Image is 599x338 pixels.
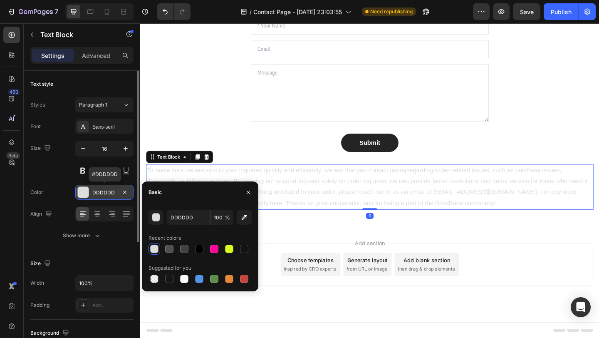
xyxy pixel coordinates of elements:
[544,3,579,20] button: Publish
[17,142,45,149] div: Text Block
[54,7,58,17] p: 7
[253,7,342,16] span: Contact Page - [DATE] 23:03:55
[149,234,181,242] div: Recent colors
[140,23,599,338] iframe: Design area
[30,80,53,88] div: Text style
[30,101,45,109] div: Styles
[82,51,110,60] p: Advanced
[30,258,52,269] div: Size
[230,235,270,244] span: Add section
[3,3,62,20] button: 7
[40,30,111,40] p: Text Block
[218,120,281,140] button: Submit
[250,7,252,16] span: /
[280,263,342,271] span: then drag & drop elements
[551,7,572,16] div: Publish
[92,189,116,196] div: DDDDDD
[278,156,290,163] i: only
[92,302,131,309] div: Add...
[225,253,269,262] div: Generate layout
[149,264,191,272] div: Suggested for you
[6,153,493,203] div: Rich Text Editor. Editing area: main
[6,152,20,159] div: Beta
[30,279,44,287] div: Width
[30,123,41,130] div: Font
[92,123,131,131] div: Sans-serif
[571,297,591,317] div: Open Intercom Messenger
[30,143,52,154] div: Size
[63,231,101,240] div: Show more
[149,189,162,196] div: Basic
[238,125,261,135] div: Submit
[30,189,43,196] div: Color
[225,214,230,221] span: %
[8,89,20,95] div: 450
[245,206,254,213] div: 0
[7,154,492,202] p: To make sure we respond to your inquiries quickly and efficiently, we ask that you contact us reg...
[30,301,50,309] div: Padding
[30,209,54,220] div: Align
[120,19,379,38] input: Email
[513,3,540,20] button: Save
[28,180,39,187] i: you
[160,253,210,262] div: Choose templates
[286,253,337,262] div: Add blank section
[76,276,133,291] input: Auto
[79,101,107,109] span: Paragraph 1
[75,97,134,112] button: Paragraph 1
[41,51,64,60] p: Settings
[30,228,134,243] button: Show more
[167,210,210,225] input: Eg: FFFFFF
[157,3,191,20] div: Undo/Redo
[370,8,413,15] span: Need republishing
[520,8,534,15] span: Save
[156,263,213,271] span: inspired by CRO experts
[224,263,269,271] span: from URL or image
